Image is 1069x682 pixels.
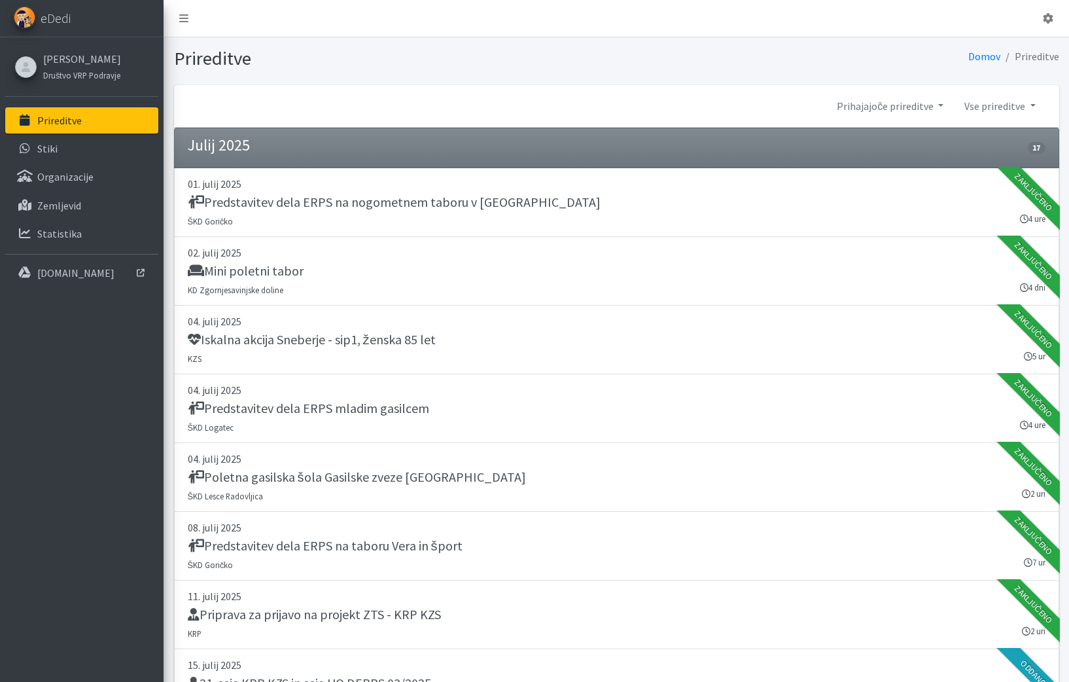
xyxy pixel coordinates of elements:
[5,135,158,162] a: Stiki
[188,560,234,570] small: ŠKD Goričko
[37,170,94,183] p: Organizacije
[188,263,304,279] h5: Mini poletni tabor
[5,107,158,134] a: Prireditve
[188,538,463,554] h5: Predstavitev dela ERPS na taboru Vera in šport
[174,443,1059,512] a: 04. julij 2025 Poletna gasilska šola Gasilske zveze [GEOGRAPHIC_DATA] ŠKD Lesce Radovljica 2 uri ...
[188,588,1045,604] p: 11. julij 2025
[188,176,1045,192] p: 01. julij 2025
[968,50,1000,63] a: Domov
[37,266,114,279] p: [DOMAIN_NAME]
[5,164,158,190] a: Organizacije
[37,199,81,212] p: Zemljevid
[43,67,121,82] a: Društvo VRP Podravje
[188,216,234,226] small: ŠKD Goričko
[954,93,1045,119] a: Vse prireditve
[43,70,120,81] small: Društvo VRP Podravje
[188,245,1045,260] p: 02. julij 2025
[188,382,1045,398] p: 04. julij 2025
[188,469,526,485] h5: Poletna gasilska šola Gasilske zveze [GEOGRAPHIC_DATA]
[188,136,250,155] h4: Julij 2025
[174,306,1059,374] a: 04. julij 2025 Iskalna akcija Sneberje - sip1, ženska 85 let KZS 5 ur Zaključeno
[188,451,1045,467] p: 04. julij 2025
[174,512,1059,581] a: 08. julij 2025 Predstavitev dela ERPS na taboru Vera in šport ŠKD Goričko 7 ur Zaključeno
[188,285,283,295] small: KD Zgornjesavinjske doline
[43,51,121,67] a: [PERSON_NAME]
[188,607,441,622] h5: Priprava za prijavo na projekt ZTS - KRP KZS
[188,353,202,364] small: KZS
[188,657,1045,673] p: 15. julij 2025
[174,237,1059,306] a: 02. julij 2025 Mini poletni tabor KD Zgornjesavinjske doline 4 dni Zaključeno
[188,491,264,501] small: ŠKD Lesce Radovljica
[188,332,436,348] h5: Iskalna akcija Sneberje - sip1, ženska 85 let
[174,168,1059,237] a: 01. julij 2025 Predstavitev dela ERPS na nogometnem taboru v [GEOGRAPHIC_DATA] ŠKD Goričko 4 ure ...
[1000,47,1059,66] li: Prireditve
[41,9,71,28] span: eDedi
[14,7,35,28] img: eDedi
[174,581,1059,649] a: 11. julij 2025 Priprava za prijavo na projekt ZTS - KRP KZS KRP 2 uri Zaključeno
[188,194,601,210] h5: Predstavitev dela ERPS na nogometnem taboru v [GEOGRAPHIC_DATA]
[1028,142,1045,154] span: 17
[5,260,158,286] a: [DOMAIN_NAME]
[188,628,202,639] small: KRP
[188,422,234,433] small: ŠKD Logatec
[37,227,82,240] p: Statistika
[188,314,1045,329] p: 04. julij 2025
[188,401,429,416] h5: Predstavitev dela ERPS mladim gasilcem
[188,520,1045,535] p: 08. julij 2025
[174,374,1059,443] a: 04. julij 2025 Predstavitev dela ERPS mladim gasilcem ŠKD Logatec 4 ure Zaključeno
[826,93,954,119] a: Prihajajoče prireditve
[37,114,82,127] p: Prireditve
[5,192,158,219] a: Zemljevid
[5,221,158,247] a: Statistika
[37,142,58,155] p: Stiki
[174,47,612,70] h1: Prireditve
